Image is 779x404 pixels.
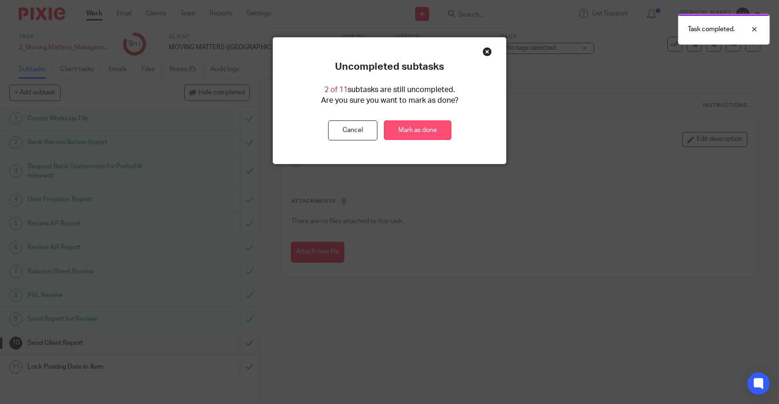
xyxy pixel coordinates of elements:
div: Close this dialog window [483,47,492,56]
p: Task completed. [688,25,735,34]
a: Mark as done [384,120,451,140]
p: Uncompleted subtasks [335,61,444,73]
button: Cancel [328,120,377,140]
p: Are you sure you want to mark as done? [321,95,458,106]
span: 2 of 11 [324,86,348,93]
p: subtasks are still uncompleted. [324,85,455,95]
